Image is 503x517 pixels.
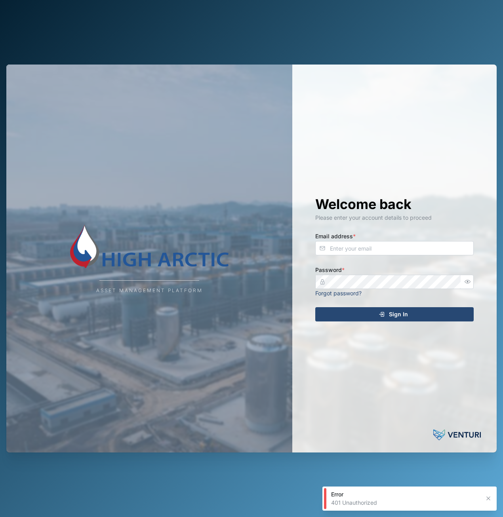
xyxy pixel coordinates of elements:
h1: Welcome back [315,196,474,213]
div: Error [331,490,480,498]
span: Sign In [389,308,408,321]
div: Asset Management Platform [96,287,203,295]
a: Forgot password? [315,290,362,297]
img: Venturi [433,427,481,443]
label: Password [315,266,345,274]
div: Please enter your account details to proceed [315,213,474,222]
button: Sign In [315,307,474,321]
img: Company Logo [70,222,229,270]
div: 401 Unauthorized [331,499,480,507]
label: Email address [315,232,356,241]
input: Enter your email [315,241,474,255]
